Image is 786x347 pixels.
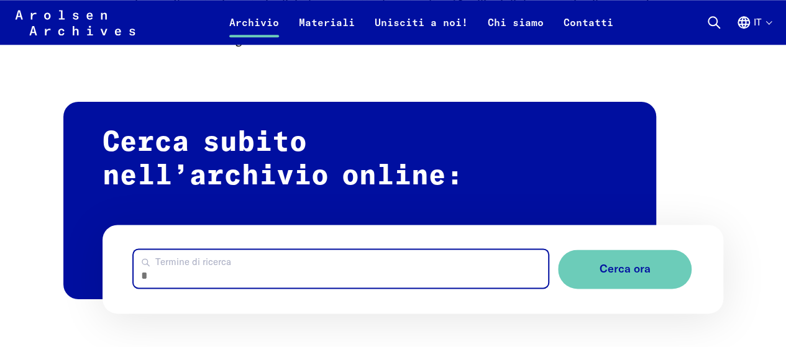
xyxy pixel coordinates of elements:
button: Italiano, selezione lingua [736,15,771,45]
h2: Cerca subito nell’archivio online: [63,102,656,299]
a: Unisciti a noi! [365,15,478,45]
a: Materiali [289,15,365,45]
span: Cerca ora [599,263,650,276]
a: Chi siamo [478,15,554,45]
button: Cerca ora [558,250,692,289]
nav: Primaria [219,7,623,37]
a: Archivio [219,15,289,45]
a: Contatti [554,15,623,45]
